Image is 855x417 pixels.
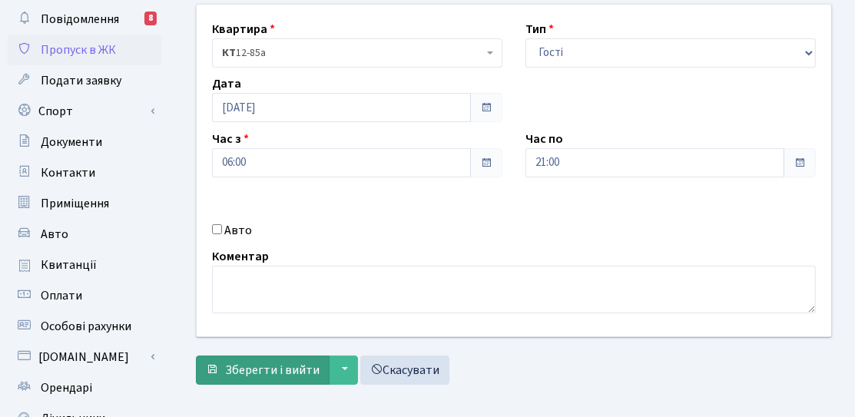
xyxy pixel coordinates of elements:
[144,12,157,25] div: 8
[41,72,121,89] span: Подати заявку
[41,379,92,396] span: Орендарі
[525,20,554,38] label: Тип
[8,127,161,157] a: Документи
[222,45,236,61] b: КТ
[41,195,109,212] span: Приміщення
[8,372,161,403] a: Орендарі
[8,35,161,65] a: Пропуск в ЖК
[8,280,161,311] a: Оплати
[8,311,161,342] a: Особові рахунки
[8,219,161,250] a: Авто
[8,157,161,188] a: Контакти
[8,188,161,219] a: Приміщення
[222,45,483,61] span: <b>КТ</b>&nbsp;&nbsp;&nbsp;&nbsp;12-85а
[212,20,275,38] label: Квартира
[212,130,249,148] label: Час з
[8,250,161,280] a: Квитанції
[8,4,161,35] a: Повідомлення8
[225,362,320,379] span: Зберегти і вийти
[212,38,502,68] span: <b>КТ</b>&nbsp;&nbsp;&nbsp;&nbsp;12-85а
[41,256,97,273] span: Квитанції
[41,318,131,335] span: Особові рахунки
[212,247,269,266] label: Коментар
[8,342,161,372] a: [DOMAIN_NAME]
[196,356,330,385] button: Зберегти і вийти
[41,226,68,243] span: Авто
[360,356,449,385] a: Скасувати
[41,41,116,58] span: Пропуск в ЖК
[525,130,563,148] label: Час по
[8,65,161,96] a: Подати заявку
[41,287,82,304] span: Оплати
[8,96,161,127] a: Спорт
[41,164,95,181] span: Контакти
[41,134,102,151] span: Документи
[41,11,119,28] span: Повідомлення
[212,74,241,93] label: Дата
[224,221,252,240] label: Авто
